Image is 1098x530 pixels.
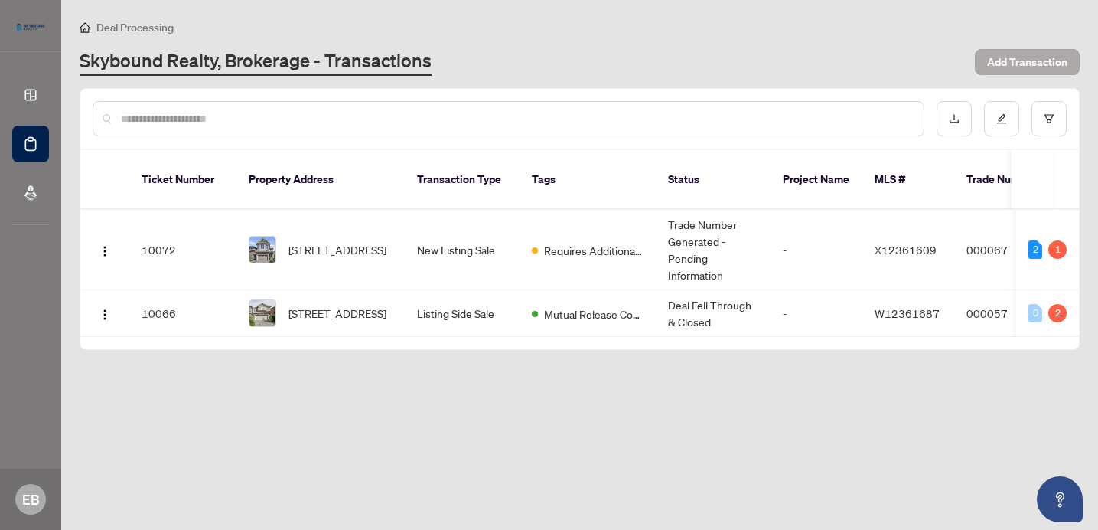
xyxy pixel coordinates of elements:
th: MLS # [862,150,954,210]
span: edit [996,113,1007,124]
th: Project Name [771,150,862,210]
span: Add Transaction [987,50,1067,74]
span: EB [22,489,40,510]
td: Deal Fell Through & Closed [656,290,771,337]
span: Mutual Release Completed [544,306,643,322]
td: 10066 [129,290,236,337]
td: New Listing Sale [405,210,520,290]
img: thumbnail-img [249,237,275,263]
th: Transaction Type [405,150,520,210]
button: filter [1031,101,1067,136]
td: 10072 [129,210,236,290]
td: Trade Number Generated - Pending Information [656,210,771,290]
div: 1 [1048,240,1067,259]
img: Logo [99,245,111,257]
span: X12361609 [875,243,937,257]
td: Listing Side Sale [405,290,520,337]
span: home [80,22,90,33]
td: - [771,290,862,337]
span: [STREET_ADDRESS] [288,241,386,258]
div: 2 [1028,240,1042,259]
img: Logo [99,309,111,321]
span: Deal Processing [96,21,174,34]
span: Requires Additional Docs [544,242,643,259]
th: Property Address [236,150,405,210]
th: Status [656,150,771,210]
button: edit [984,101,1019,136]
div: 0 [1028,304,1042,322]
span: W12361687 [875,306,940,320]
td: 000067 [954,210,1061,290]
span: download [949,113,960,124]
button: Open asap [1037,476,1083,522]
th: Trade Number [954,150,1061,210]
td: 000057 [954,290,1061,337]
th: Ticket Number [129,150,236,210]
img: thumbnail-img [249,300,275,326]
a: Skybound Realty, Brokerage - Transactions [80,48,432,76]
td: - [771,210,862,290]
th: Tags [520,150,656,210]
button: Logo [93,301,117,326]
button: Logo [93,237,117,262]
img: logo [12,19,49,34]
button: download [937,101,972,136]
span: filter [1044,113,1054,124]
span: [STREET_ADDRESS] [288,305,386,322]
button: Add Transaction [975,49,1080,75]
div: 2 [1048,304,1067,322]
